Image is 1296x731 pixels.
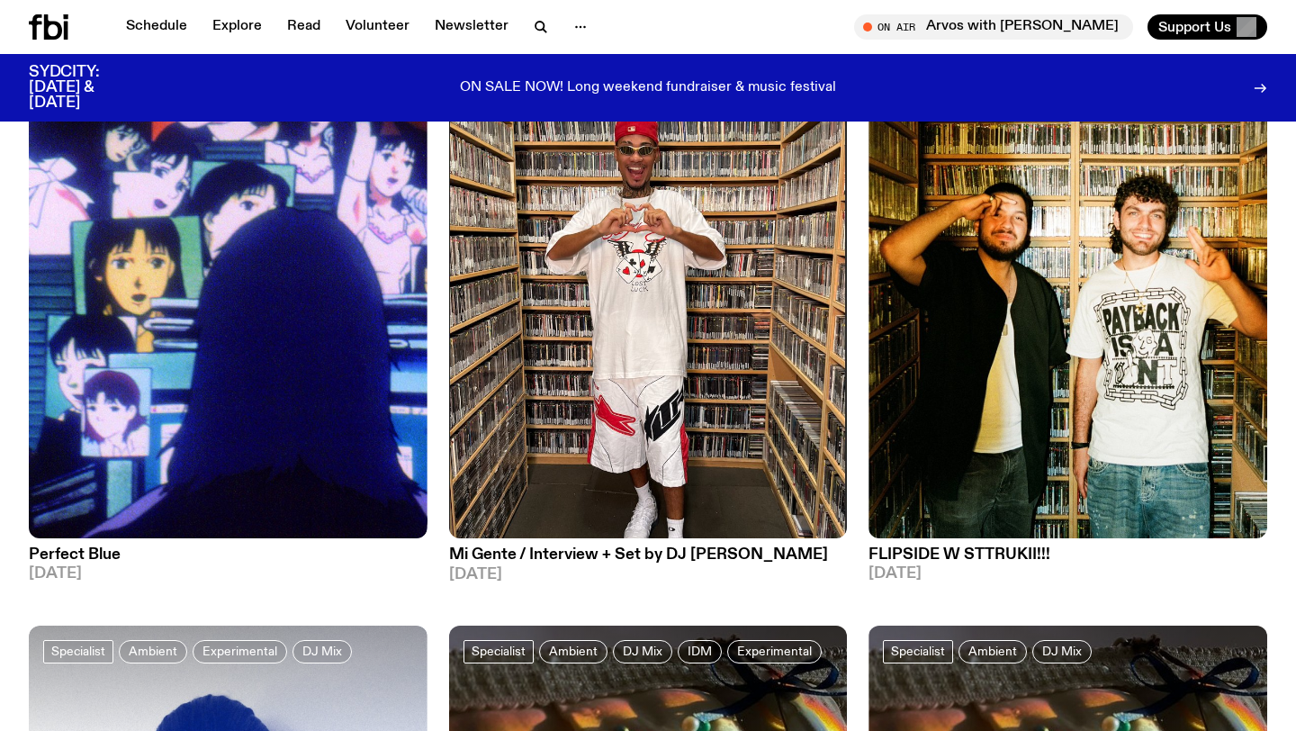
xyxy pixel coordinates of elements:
[678,640,722,663] a: IDM
[202,645,277,658] span: Experimental
[1147,14,1267,40] button: Support Us
[613,640,672,663] a: DJ Mix
[854,14,1133,40] button: On AirArvos with [PERSON_NAME]
[51,645,105,658] span: Specialist
[891,645,945,658] span: Specialist
[449,547,848,563] h3: Mi Gente / Interview + Set by DJ [PERSON_NAME]
[1042,645,1082,658] span: DJ Mix
[868,566,1267,582] span: [DATE]
[29,538,427,582] a: Perfect Blue[DATE]
[129,645,177,658] span: Ambient
[449,538,848,582] a: Mi Gente / Interview + Set by DJ [PERSON_NAME][DATE]
[968,645,1017,658] span: Ambient
[472,645,526,658] span: Specialist
[276,14,331,40] a: Read
[302,645,342,658] span: DJ Mix
[958,640,1027,663] a: Ambient
[202,14,273,40] a: Explore
[292,640,352,663] a: DJ Mix
[424,14,519,40] a: Newsletter
[1158,19,1231,35] span: Support Us
[193,640,287,663] a: Experimental
[449,567,848,582] span: [DATE]
[883,640,953,663] a: Specialist
[549,645,598,658] span: Ambient
[868,547,1267,563] h3: FLIPSIDE W STTRUKII!!!
[868,538,1267,582] a: FLIPSIDE W STTRUKII!!![DATE]
[737,645,812,658] span: Experimental
[119,640,187,663] a: Ambient
[29,547,427,563] h3: Perfect Blue
[29,65,144,111] h3: SYDCITY: [DATE] & [DATE]
[539,640,607,663] a: Ambient
[623,645,662,658] span: DJ Mix
[688,645,712,658] span: IDM
[463,640,534,663] a: Specialist
[727,640,822,663] a: Experimental
[460,80,836,96] p: ON SALE NOW! Long weekend fundraiser & music festival
[115,14,198,40] a: Schedule
[29,566,427,582] span: [DATE]
[335,14,420,40] a: Volunteer
[43,640,113,663] a: Specialist
[1032,640,1092,663] a: DJ Mix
